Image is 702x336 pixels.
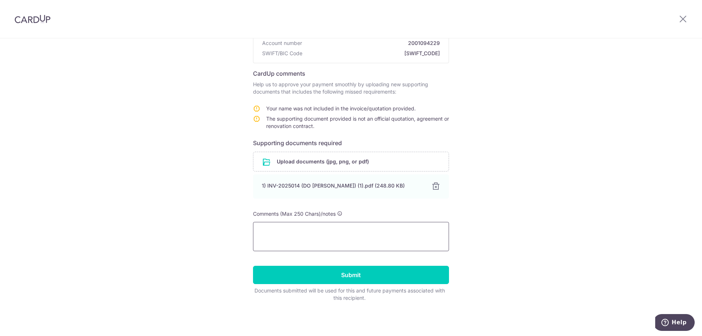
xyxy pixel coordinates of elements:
[305,39,440,47] span: 2001094229
[253,287,446,302] div: Documents submitted will be used for this and future payments associated with this recipient.
[266,116,449,129] span: The supporting document provided is not an official quotation, agreement or renovation contract.
[15,15,50,23] img: CardUp
[262,39,302,47] span: Account number
[266,105,416,112] span: Your name was not included in the invoice/quotation provided.
[262,50,302,57] span: SWIFT/BIC Code
[253,152,449,171] div: Upload documents (jpg, png, or pdf)
[253,266,449,284] input: Submit
[253,211,336,217] span: Comments (Max 250 Chars)/notes
[253,139,449,147] h6: Supporting documents required
[655,314,695,332] iframe: Opens a widget where you can find more information
[262,182,423,189] div: 1) INV-2025014 (DO [PERSON_NAME]) (1).pdf (248.80 KB)
[253,81,449,95] p: Help us to approve your payment smoothly by uploading new supporting documents that includes the ...
[305,50,440,57] span: [SWIFT_CODE]
[253,69,449,78] h6: CardUp comments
